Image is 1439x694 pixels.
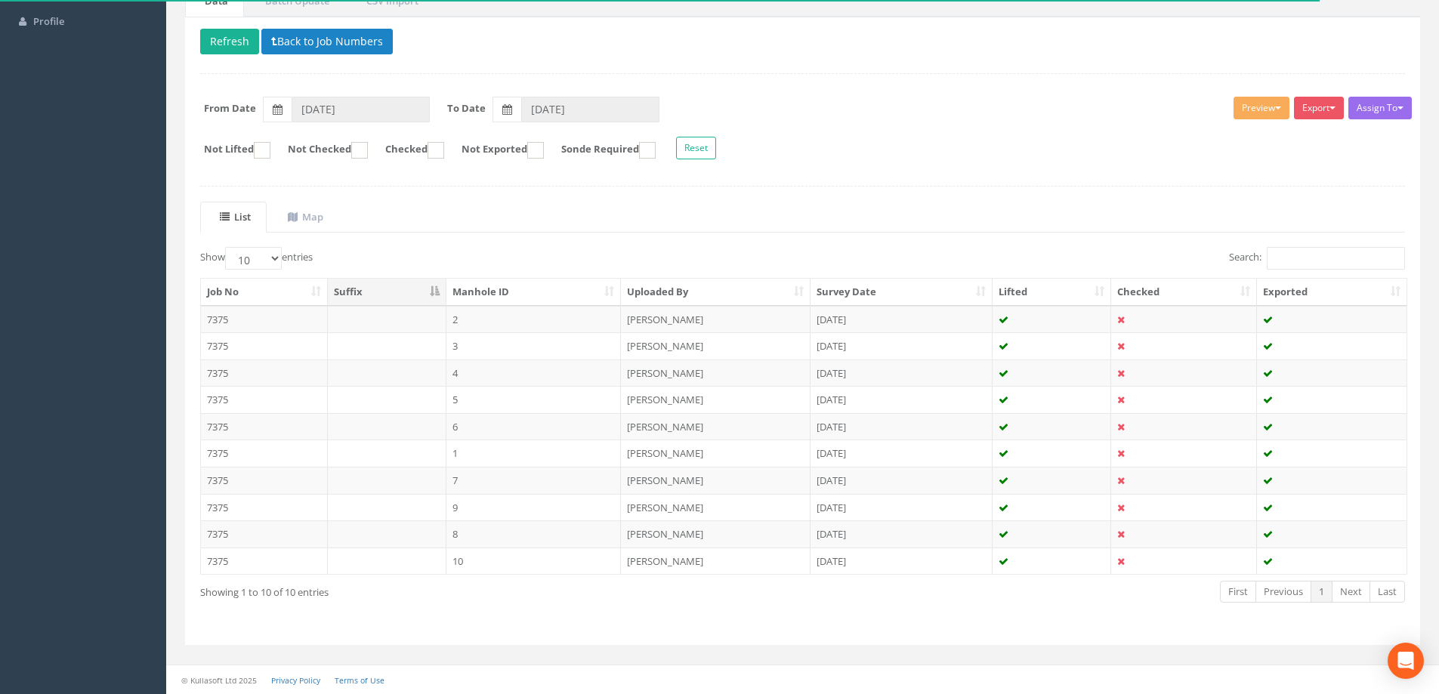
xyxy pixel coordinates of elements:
[621,359,811,387] td: [PERSON_NAME]
[201,386,328,413] td: 7375
[201,547,328,575] td: 7375
[201,494,328,521] td: 7375
[1370,581,1405,603] a: Last
[201,467,328,494] td: 7375
[33,14,64,28] span: Profile
[446,520,622,547] td: 8
[200,247,313,270] label: Show entries
[993,279,1112,306] th: Lifted: activate to sort column ascending
[201,413,328,440] td: 7375
[1267,247,1405,270] input: Search:
[446,332,622,359] td: 3
[220,210,251,224] uib-tab-heading: List
[446,306,622,333] td: 2
[811,306,993,333] td: [DATE]
[446,359,622,387] td: 4
[521,97,659,122] input: To Date
[621,494,811,521] td: [PERSON_NAME]
[201,332,328,359] td: 7375
[1229,247,1405,270] label: Search:
[811,413,993,440] td: [DATE]
[621,413,811,440] td: [PERSON_NAME]
[225,247,282,270] select: Showentries
[181,675,257,686] small: © Kullasoft Ltd 2025
[1234,97,1289,119] button: Preview
[621,306,811,333] td: [PERSON_NAME]
[811,440,993,467] td: [DATE]
[621,386,811,413] td: [PERSON_NAME]
[201,306,328,333] td: 7375
[292,97,430,122] input: From Date
[676,137,716,159] button: Reset
[621,279,811,306] th: Uploaded By: activate to sort column ascending
[446,547,622,575] td: 10
[811,547,993,575] td: [DATE]
[621,520,811,547] td: [PERSON_NAME]
[189,142,270,159] label: Not Lifted
[446,279,622,306] th: Manhole ID: activate to sort column ascending
[1332,581,1370,603] a: Next
[328,279,446,306] th: Suffix: activate to sort column descending
[200,579,689,600] div: Showing 1 to 10 of 10 entries
[811,520,993,547] td: [DATE]
[201,359,328,387] td: 7375
[447,101,486,116] label: To Date
[621,332,811,359] td: [PERSON_NAME]
[1294,97,1344,119] button: Export
[811,386,993,413] td: [DATE]
[621,440,811,467] td: [PERSON_NAME]
[811,467,993,494] td: [DATE]
[1388,643,1424,679] div: Open Intercom Messenger
[446,142,544,159] label: Not Exported
[201,279,328,306] th: Job No: activate to sort column ascending
[370,142,444,159] label: Checked
[546,142,656,159] label: Sonde Required
[201,520,328,547] td: 7375
[204,101,256,116] label: From Date
[811,332,993,359] td: [DATE]
[201,440,328,467] td: 7375
[273,142,368,159] label: Not Checked
[1348,97,1412,119] button: Assign To
[200,29,259,54] button: Refresh
[811,494,993,521] td: [DATE]
[268,202,339,233] a: Map
[811,279,993,306] th: Survey Date: activate to sort column ascending
[446,494,622,521] td: 9
[621,467,811,494] td: [PERSON_NAME]
[1220,581,1256,603] a: First
[271,675,320,686] a: Privacy Policy
[261,29,393,54] button: Back to Job Numbers
[1257,279,1407,306] th: Exported: activate to sort column ascending
[446,467,622,494] td: 7
[200,202,267,233] a: List
[446,440,622,467] td: 1
[811,359,993,387] td: [DATE]
[1255,581,1311,603] a: Previous
[335,675,384,686] a: Terms of Use
[621,547,811,575] td: [PERSON_NAME]
[446,386,622,413] td: 5
[1111,279,1257,306] th: Checked: activate to sort column ascending
[288,210,323,224] uib-tab-heading: Map
[1311,581,1332,603] a: 1
[446,413,622,440] td: 6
